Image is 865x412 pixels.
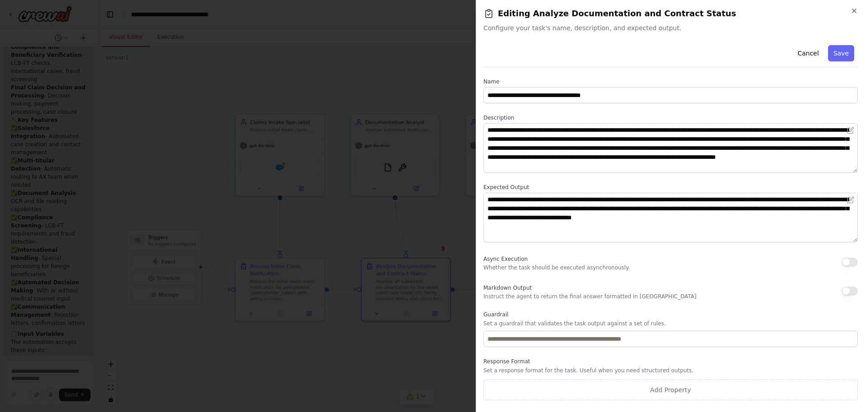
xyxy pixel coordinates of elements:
[483,311,858,318] label: Guardrail
[828,45,854,61] button: Save
[483,78,858,85] label: Name
[845,194,856,205] button: Open in editor
[483,184,858,191] label: Expected Output
[483,114,858,121] label: Description
[483,293,697,300] p: Instruct the agent to return the final answer formatted in [GEOGRAPHIC_DATA]
[483,358,858,365] label: Response Format
[792,45,824,61] button: Cancel
[483,285,532,291] span: Markdown Output
[845,125,856,136] button: Open in editor
[483,264,630,271] p: Whether the task should be executed asynchronously.
[483,367,858,374] p: Set a response format for the task. Useful when you need structured outputs.
[483,380,858,400] button: Add Property
[483,23,858,32] span: Configure your task's name, description, and expected output.
[483,256,528,262] span: Async Execution
[483,320,858,327] p: Set a guardrail that validates the task output against a set of rules.
[483,7,858,20] h2: Editing Analyze Documentation and Contract Status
